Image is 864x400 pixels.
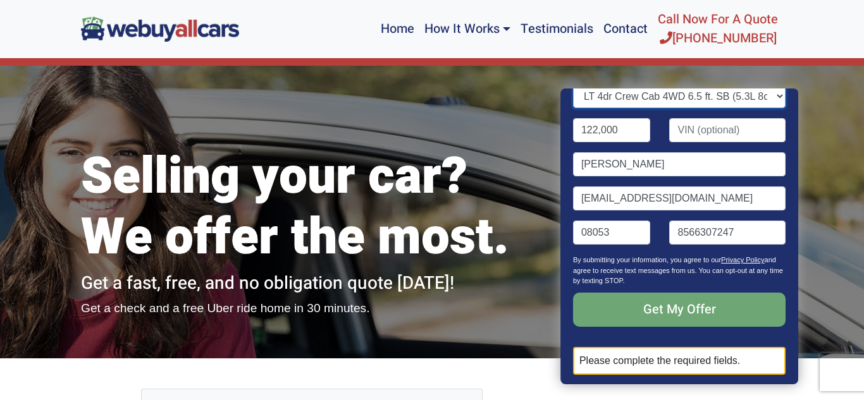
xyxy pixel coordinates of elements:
[573,118,651,142] input: Mileage
[419,5,515,53] a: How It Works
[573,293,786,327] input: Get My Offer
[573,255,786,293] p: By submitting your information, you agree to our and agree to receive text messages from us. You ...
[81,147,543,268] h1: Selling your car? We offer the most.
[376,5,419,53] a: Home
[598,5,653,53] a: Contact
[573,186,786,210] input: Email
[670,118,786,142] input: VIN (optional)
[573,152,786,176] input: Name
[81,16,239,41] img: We Buy All Cars in NJ logo
[515,5,598,53] a: Testimonials
[81,300,543,318] p: Get a check and a free Uber ride home in 30 minutes.
[81,273,543,294] h2: Get a fast, free, and no obligation quote [DATE]!
[653,5,783,53] a: Call Now For A Quote[PHONE_NUMBER]
[721,256,764,264] a: Privacy Policy
[573,221,651,245] input: Zip code
[573,347,786,375] div: Please complete the required fields.
[670,221,786,245] input: Phone
[573,16,786,375] form: Contact form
